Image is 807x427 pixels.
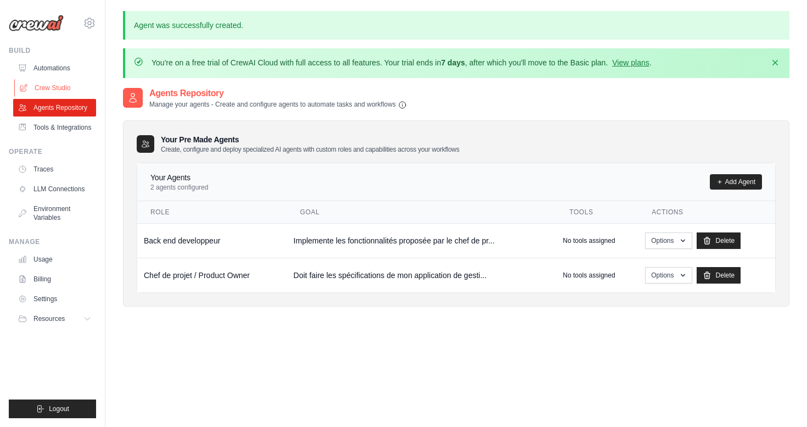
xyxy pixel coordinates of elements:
[645,267,692,284] button: Options
[150,183,208,192] p: 2 agents configured
[612,58,649,67] a: View plans
[137,201,287,224] th: Role
[13,119,96,136] a: Tools & Integrations
[9,147,96,156] div: Operate
[13,251,96,268] a: Usage
[287,201,557,224] th: Goal
[697,267,741,284] a: Delete
[14,79,97,97] a: Crew Studio
[137,258,287,292] td: Chef de projet / Product Owner
[13,270,96,288] a: Billing
[13,160,96,178] a: Traces
[563,236,615,245] p: No tools assigned
[150,172,208,183] h4: Your Agents
[149,100,407,109] p: Manage your agents - Create and configure agents to automate tasks and workflows
[13,180,96,198] a: LLM Connections
[9,400,96,418] button: Logout
[645,232,692,249] button: Options
[563,271,615,280] p: No tools assigned
[13,99,96,117] a: Agents Repository
[137,223,287,258] td: Back end developpeur
[161,134,459,154] h3: Your Pre Made Agents
[9,15,64,31] img: Logo
[13,290,96,308] a: Settings
[556,201,638,224] th: Tools
[287,223,557,258] td: Implemente les fonctionnalités proposée par le chef de pr...
[9,46,96,55] div: Build
[13,59,96,77] a: Automations
[152,57,652,68] p: You're on a free trial of CrewAI Cloud with full access to all features. Your trial ends in , aft...
[149,87,407,100] h2: Agents Repository
[441,58,465,67] strong: 7 days
[710,174,762,190] a: Add Agent
[638,201,775,224] th: Actions
[697,232,741,249] a: Delete
[49,404,69,413] span: Logout
[287,258,557,292] td: Doit faire les spécifications de mon application de gesti...
[9,237,96,246] div: Manage
[33,314,65,323] span: Resources
[161,145,459,154] p: Create, configure and deploy specialized AI agents with custom roles and capabilities across your...
[13,200,96,226] a: Environment Variables
[13,310,96,328] button: Resources
[123,11,789,40] p: Agent was successfully created.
